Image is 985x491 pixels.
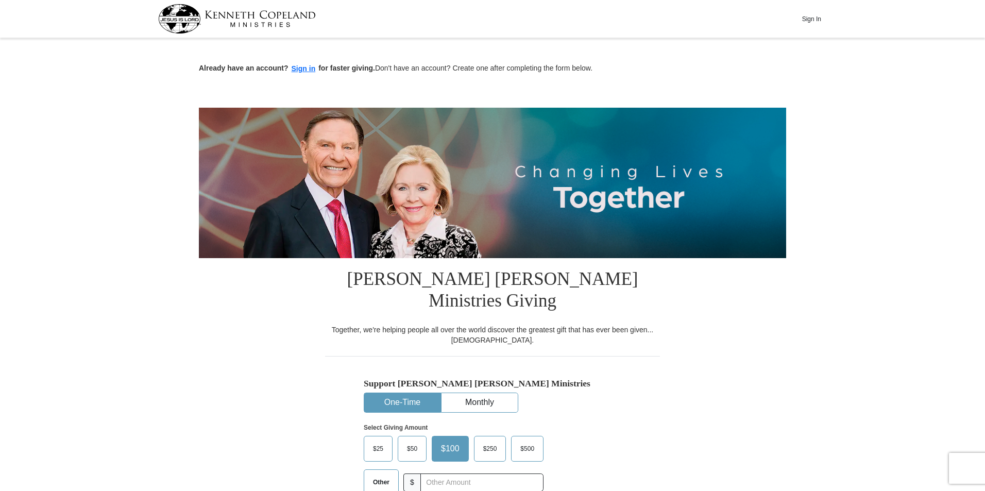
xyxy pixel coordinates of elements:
span: $250 [478,441,502,456]
img: kcm-header-logo.svg [158,4,316,33]
span: $25 [368,441,388,456]
h1: [PERSON_NAME] [PERSON_NAME] Ministries Giving [325,258,660,325]
span: $100 [436,441,465,456]
span: $50 [402,441,422,456]
strong: Already have an account? for faster giving. [199,64,375,72]
button: One-Time [364,393,440,412]
button: Sign In [796,11,827,27]
strong: Select Giving Amount [364,424,428,431]
span: Other [368,475,395,490]
p: Don't have an account? Create one after completing the form below. [199,63,786,75]
h5: Support [PERSON_NAME] [PERSON_NAME] Ministries [364,378,621,389]
div: Together, we're helping people all over the world discover the greatest gift that has ever been g... [325,325,660,345]
button: Monthly [441,393,518,412]
button: Sign in [288,63,319,75]
span: $500 [515,441,539,456]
